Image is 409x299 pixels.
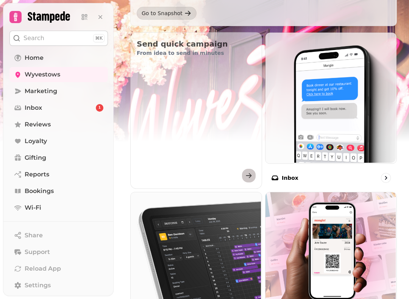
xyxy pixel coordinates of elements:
span: 1 [98,105,101,111]
button: Support [9,244,108,260]
a: Settings [9,278,108,293]
div: ⌘K [93,34,105,42]
a: Go to Snapshot [137,7,197,20]
span: Wi-Fi [25,203,41,212]
span: Gifting [25,153,46,162]
p: Inbox [282,174,298,182]
span: Marketing [25,87,57,96]
a: Reports [9,167,108,182]
span: Wyvestows [25,70,60,79]
span: Share [25,231,43,240]
button: Search⌘K [9,31,108,46]
a: Marketing [9,84,108,99]
p: From idea to send in minutes [137,49,256,57]
span: Home [25,53,44,62]
a: Loyalty [9,134,108,149]
a: Wi-Fi [9,200,108,215]
div: Go to Snapshot [142,9,183,17]
span: Reports [25,170,49,179]
a: InboxInbox [265,32,397,189]
h2: Send quick campaign [137,39,256,49]
a: Wyvestows [9,67,108,82]
a: Inbox1 [9,100,108,115]
span: Bookings [25,187,54,196]
img: Inbox [265,32,396,163]
button: Share [9,228,108,243]
p: Search [23,34,44,43]
span: Loyalty [25,137,47,146]
button: Send quick campaignFrom idea to send in minutes [130,32,262,189]
span: Reload App [25,264,61,273]
span: Support [25,248,50,257]
span: Inbox [25,103,42,112]
span: Settings [25,281,51,290]
a: Reviews [9,117,108,132]
a: Home [9,50,108,65]
a: Bookings [9,184,108,199]
button: Reload App [9,261,108,276]
span: Reviews [25,120,51,129]
svg: go to [382,174,390,182]
a: Gifting [9,150,108,165]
